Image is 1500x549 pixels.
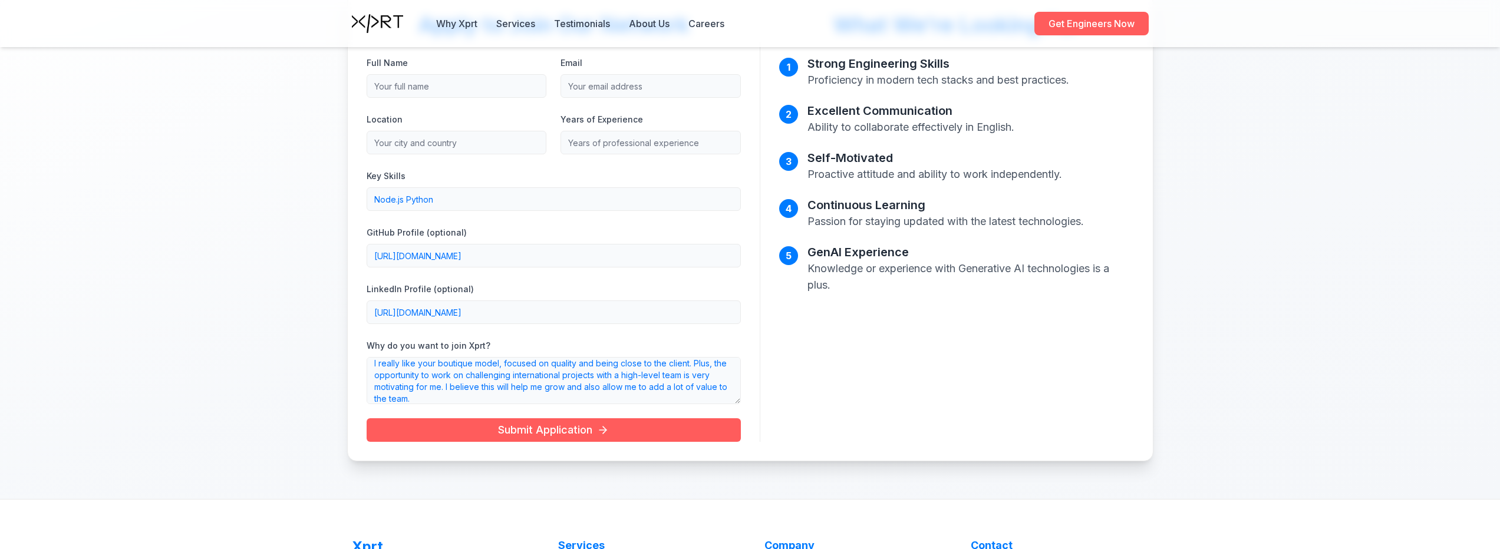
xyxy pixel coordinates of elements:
a: About Us [629,16,670,31]
p: Passion for staying updated with the latest technologies. [807,213,1084,230]
p: Knowledge or experience with Generative AI technologies is a plus. [807,260,1134,293]
label: Why do you want to join Xprt? [367,340,490,350]
button: Why Xprt [436,16,477,31]
input: Your full name [367,74,547,98]
p: Proficiency in modern tech stacks and best practices. [807,72,1069,88]
button: Submit Application [367,418,741,442]
label: Years of Experience [561,114,643,124]
label: Location [367,114,403,124]
span: Submit Application [498,422,609,438]
label: Email [561,58,582,68]
div: 1 [779,58,798,77]
button: Testimonials [554,16,610,31]
h3: GenAI Experience [807,244,1134,260]
input: Your email address [561,74,741,98]
label: LinkedIn Profile (optional) [367,284,474,294]
div: 4 [779,199,798,218]
input: Your GitHub profile URL [367,244,741,267]
a: Careers [688,16,724,31]
p: Ability to collaborate effectively in English. [807,119,1014,135]
img: Xprt Logo [352,14,403,33]
input: Your LinkedIn profile URL [367,300,741,324]
input: e.g., React, Node.js, Python, AWS, GenAI [367,187,741,211]
input: Years of professional experience [561,131,741,154]
h3: Self-Motivated [807,150,1062,166]
div: 5 [779,246,798,265]
textarea: I really like your boutique model, focused on quality and being close to the client. Plus, the op... [367,357,741,404]
p: Proactive attitude and ability to work independently. [807,166,1062,183]
button: Services [496,16,535,31]
a: Get Engineers Now [1034,12,1149,35]
label: Full Name [367,58,408,68]
input: Your city and country [367,131,547,154]
label: GitHub Profile (optional) [367,227,467,237]
div: 2 [779,105,798,124]
h3: Strong Engineering Skills [807,55,1069,72]
h3: Excellent Communication [807,102,1014,119]
h3: Continuous Learning [807,197,1084,213]
div: 3 [779,152,798,171]
label: Key Skills [367,171,406,181]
